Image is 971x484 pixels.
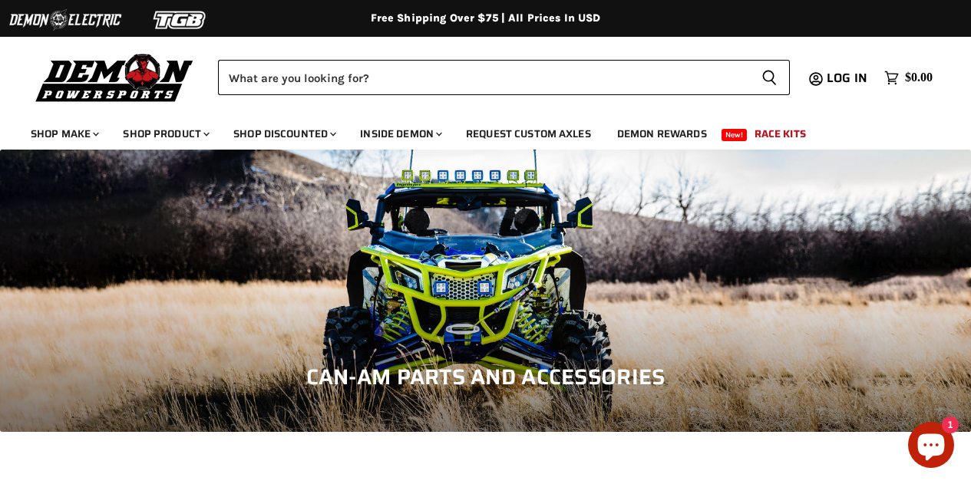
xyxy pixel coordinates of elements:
a: Shop Product [111,118,219,150]
inbox-online-store-chat: Shopify online store chat [903,422,959,472]
span: New! [722,129,748,141]
a: Race Kits [743,118,817,150]
a: Demon Rewards [606,118,718,150]
a: Log in [820,71,877,85]
img: Demon Powersports [31,50,199,104]
span: $0.00 [905,71,933,85]
h1: Can-Am Parts and Accessories [23,364,948,390]
a: $0.00 [877,67,940,89]
a: Request Custom Axles [454,118,603,150]
input: Search [218,60,749,95]
a: Inside Demon [348,118,451,150]
a: Shop Make [19,118,108,150]
form: Product [218,60,790,95]
img: TGB Logo 2 [123,5,238,35]
span: Log in [827,68,867,87]
ul: Main menu [19,112,929,150]
img: Demon Electric Logo 2 [8,5,123,35]
a: Shop Discounted [222,118,345,150]
button: Search [749,60,790,95]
